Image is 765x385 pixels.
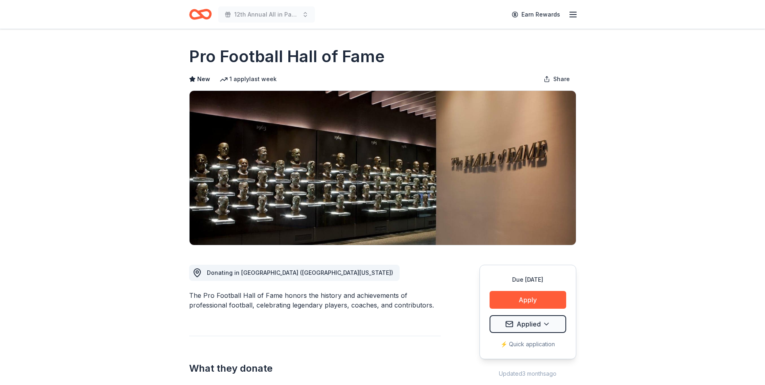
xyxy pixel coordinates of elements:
[537,71,576,87] button: Share
[553,74,570,84] span: Share
[220,74,277,84] div: 1 apply last week
[189,291,441,310] div: The Pro Football Hall of Fame honors the history and achievements of professional football, celeb...
[189,362,441,375] h2: What they donate
[189,45,385,68] h1: Pro Football Hall of Fame
[190,91,576,245] img: Image for Pro Football Hall of Fame
[218,6,315,23] button: 12th Annual All in Paddle Raffle
[490,339,566,349] div: ⚡️ Quick application
[507,7,565,22] a: Earn Rewards
[234,10,299,19] span: 12th Annual All in Paddle Raffle
[490,315,566,333] button: Applied
[197,74,210,84] span: New
[479,369,576,379] div: Updated 3 months ago
[517,319,541,329] span: Applied
[189,5,212,24] a: Home
[490,291,566,309] button: Apply
[490,275,566,285] div: Due [DATE]
[207,269,393,276] span: Donating in [GEOGRAPHIC_DATA] ([GEOGRAPHIC_DATA][US_STATE])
